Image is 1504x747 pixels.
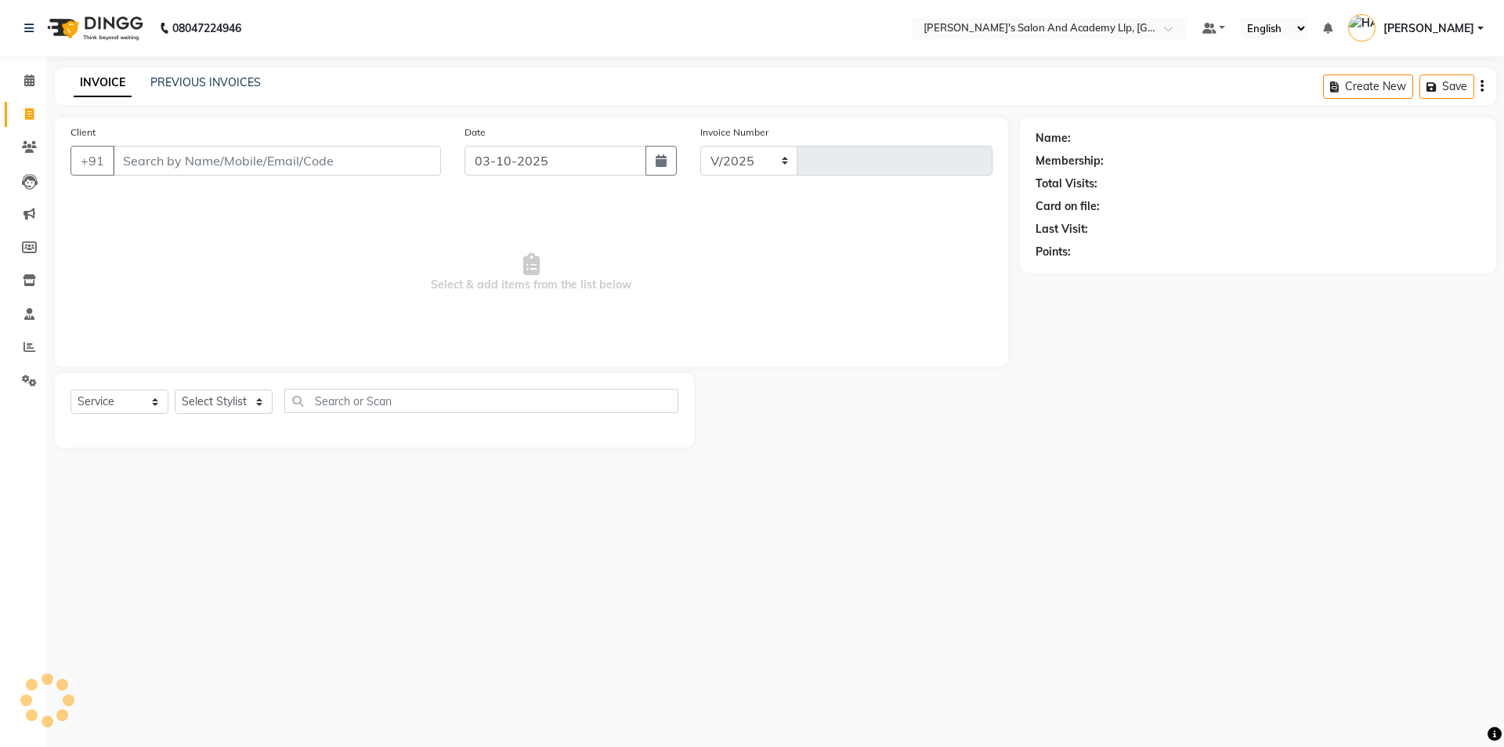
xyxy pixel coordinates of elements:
[465,125,486,140] label: Date
[40,6,147,50] img: logo
[113,146,441,176] input: Search by Name/Mobile/Email/Code
[1036,130,1071,147] div: Name:
[1036,198,1100,215] div: Card on file:
[1348,14,1376,42] img: HARSH MAKWANA
[1036,244,1071,260] div: Points:
[74,69,132,97] a: INVOICE
[700,125,768,140] label: Invoice Number
[1323,74,1413,99] button: Create New
[1383,20,1474,37] span: [PERSON_NAME]
[70,194,992,351] span: Select & add items from the list below
[1036,221,1088,238] div: Last Visit:
[150,75,261,89] a: PREVIOUS INVOICES
[70,146,114,176] button: +91
[172,6,241,50] b: 08047224946
[70,125,96,140] label: Client
[1036,176,1097,192] div: Total Visits:
[1036,153,1104,169] div: Membership:
[284,389,678,413] input: Search or Scan
[1419,74,1474,99] button: Save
